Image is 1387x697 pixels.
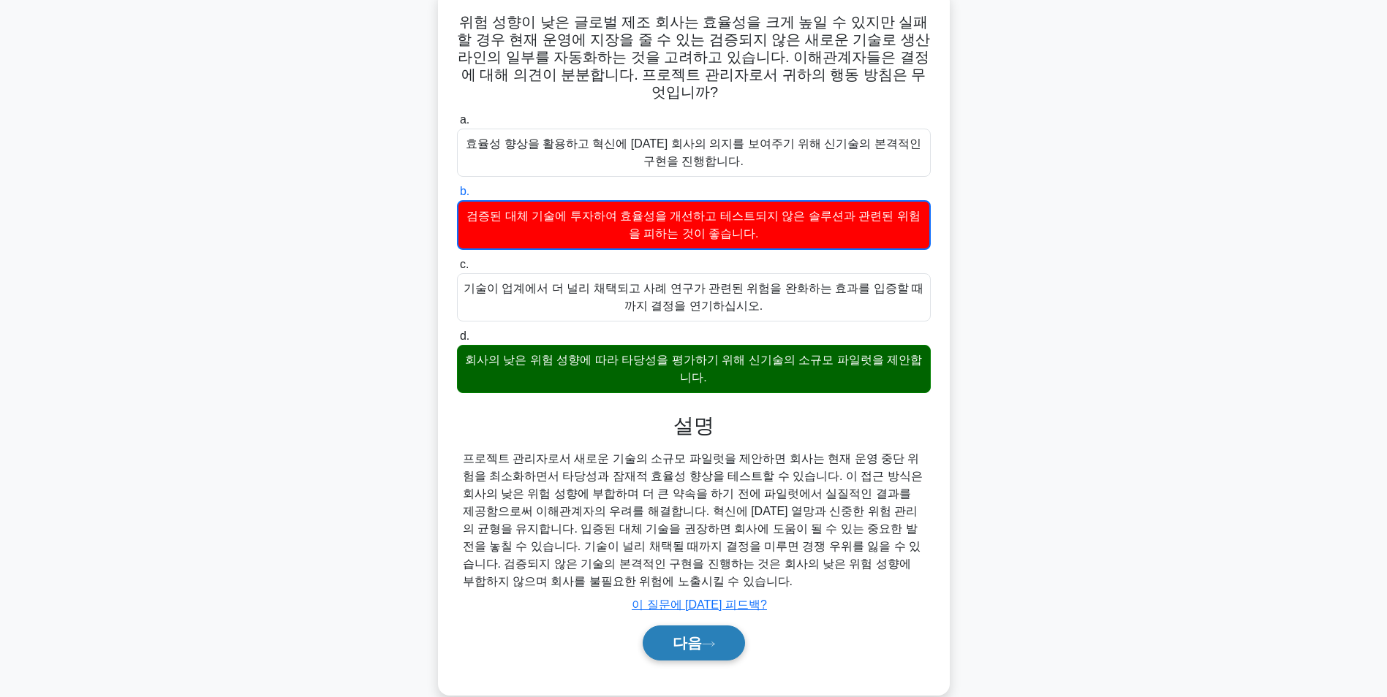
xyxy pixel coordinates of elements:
[673,635,702,651] font: 다음
[643,625,745,660] button: 다음
[457,129,931,177] div: 효율성 향상을 활용하고 혁신에 [DATE] 회사의 의지를 보여주기 위해 신기술의 본격적인 구현을 진행합니다.
[460,185,469,197] span: b.
[457,273,931,321] div: 기술이 업계에서 더 널리 채택되고 사례 연구가 관련된 위험을 완화하는 효과를 입증할 때까지 결정을 연기하십시오.
[466,414,922,438] h3: 설명
[632,598,767,611] a: 이 질문에 [DATE] 피드백?
[457,14,930,100] font: 위험 성향이 낮은 글로벌 제조 회사는 효율성을 크게 높일 수 있지만 실패할 경우 현재 운영에 지장을 줄 수 있는 검증되지 않은 새로운 기술로 생산 라인의 일부를 자동화하는 것...
[457,345,931,393] div: 회사의 낮은 위험 성향에 따라 타당성을 평가하기 위해 신기술의 소규모 파일럿을 제안합니다.
[457,200,931,250] div: 검증된 대체 기술에 투자하여 효율성을 개선하고 테스트되지 않은 솔루션과 관련된 위험을 피하는 것이 좋습니다.
[463,450,925,590] div: 프로젝트 관리자로서 새로운 기술의 소규모 파일럿을 제안하면 회사는 현재 운영 중단 위험을 최소화하면서 타당성과 잠재적 효율성 향상을 테스트할 수 있습니다. 이 접근 방식은 회...
[460,330,469,342] span: d.
[460,113,469,126] span: a.
[460,258,469,270] span: c.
